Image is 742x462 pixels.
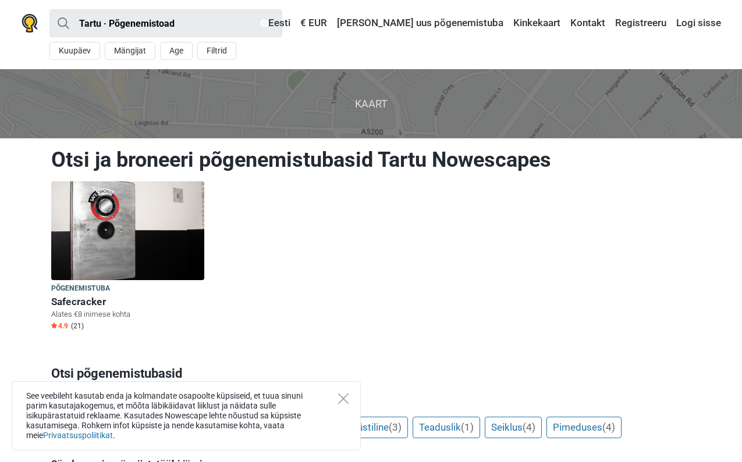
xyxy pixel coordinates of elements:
button: Filtrid [197,42,236,60]
a: Seiklus(4) [485,417,542,439]
input: proovi “Tallinn” [49,9,282,37]
span: (3) [389,421,402,433]
h5: Teema järgi [51,396,691,408]
a: Safecracker Põgenemistuba Safecracker Alates €8 inimese kohta Star4.9 (21) [51,181,204,333]
button: Mängijat [105,42,155,60]
span: (1) [461,421,474,433]
a: Kinkekaart [510,13,563,34]
p: Alates €8 inimese kohta [51,309,204,320]
span: 4.9 [51,321,68,331]
a: Kontakt [567,13,608,34]
button: Age [160,42,193,60]
h1: Otsi ja broneeri põgenemistubasid Tartu Nowescapes [51,147,691,173]
a: Registreeru [612,13,669,34]
img: Safecracker [51,181,204,280]
span: Põgenemistuba [51,282,111,295]
img: Nowescape logo [22,14,38,33]
a: Logi sisse [673,13,721,34]
img: Star [51,323,57,328]
span: (4) [602,421,615,433]
button: Close [338,393,349,404]
img: Eesti [260,19,268,27]
span: (21) [71,321,84,331]
a: € EUR [297,13,330,34]
a: [PERSON_NAME] uus põgenemistuba [334,13,506,34]
button: Kuupäev [49,42,100,60]
div: See veebileht kasutab enda ja kolmandate osapoolte küpsiseid, et tuua sinuni parim kasutajakogemu... [12,381,361,450]
a: Pimeduses(4) [546,417,622,439]
h6: Safecracker [51,296,204,308]
a: Teaduslik(1) [413,417,480,439]
a: Privaatsuspoliitikat [43,431,113,440]
span: (4) [523,421,535,433]
a: Eesti [257,13,293,34]
h3: Otsi põgenemistubasid [51,364,691,383]
a: Müstiline(3) [342,417,408,439]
